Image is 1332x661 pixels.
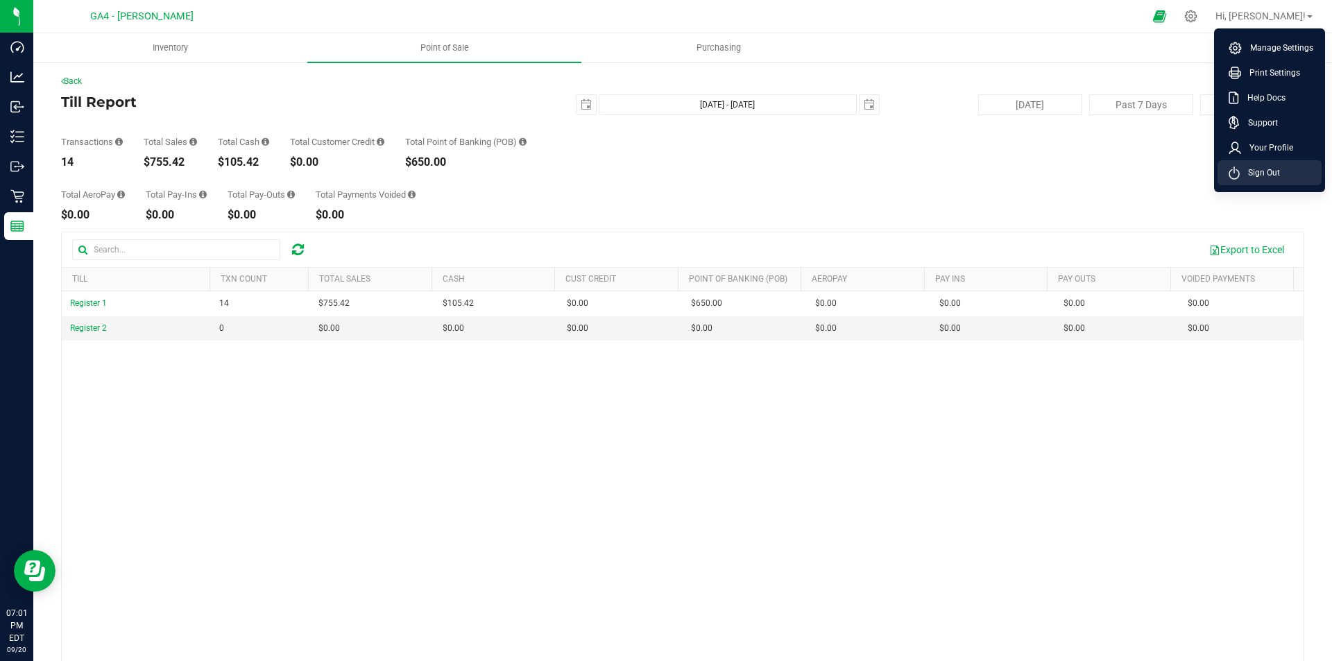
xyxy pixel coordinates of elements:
span: Support [1240,116,1278,130]
a: Cust Credit [565,274,616,284]
div: Manage settings [1182,10,1199,23]
div: $0.00 [61,209,125,221]
span: $0.00 [318,322,340,335]
a: TXN Count [221,274,267,284]
span: $0.00 [815,297,837,310]
span: $105.42 [443,297,474,310]
span: $0.00 [1188,322,1209,335]
inline-svg: Reports [10,219,24,233]
a: AeroPay [812,274,847,284]
div: $0.00 [228,209,295,221]
span: Inventory [134,42,207,54]
i: Sum of all successful AeroPay payment transaction amounts for all purchases in the date range. Ex... [117,190,125,199]
li: Sign Out [1218,160,1322,185]
span: $0.00 [1064,297,1085,310]
i: Sum of all cash pay-outs removed from tills within the date range. [287,190,295,199]
inline-svg: Inbound [10,100,24,114]
span: $0.00 [1188,297,1209,310]
div: Total AeroPay [61,190,125,199]
div: $0.00 [290,157,384,168]
a: Point of Banking (POB) [689,274,787,284]
i: Sum of all cash pay-ins added to tills within the date range. [199,190,207,199]
span: Print Settings [1241,66,1300,80]
i: Count of all successful payment transactions, possibly including voids, refunds, and cash-back fr... [115,137,123,146]
span: $755.42 [318,297,350,310]
span: Sign Out [1240,166,1280,180]
i: Sum of the successful, non-voided point-of-banking payment transaction amounts, both via payment ... [519,137,527,146]
inline-svg: Outbound [10,160,24,173]
i: Sum of all voided payment transaction amounts (excluding tips and transaction fees) within the da... [408,190,416,199]
button: Past 7 Days [1089,94,1193,115]
span: Help Docs [1239,91,1286,105]
span: $0.00 [939,297,961,310]
div: Total Sales [144,137,197,146]
i: Sum of all successful, non-voided payment transaction amounts (excluding tips and transaction fee... [189,137,197,146]
span: $0.00 [567,297,588,310]
div: Total Pay-Outs [228,190,295,199]
i: Sum of all successful, non-voided payment transaction amounts using account credit as the payment... [377,137,384,146]
button: [DATE] [978,94,1082,115]
a: Point of Sale [307,33,581,62]
span: $0.00 [691,322,712,335]
div: Total Pay-Ins [146,190,207,199]
a: Pay Outs [1058,274,1095,284]
div: 14 [61,157,123,168]
span: 14 [219,297,229,310]
span: $0.00 [567,322,588,335]
a: Till [72,274,87,284]
i: Sum of all successful, non-voided cash payment transaction amounts (excluding tips and transactio... [262,137,269,146]
a: Total Sales [319,274,370,284]
div: $0.00 [316,209,416,221]
span: Register 2 [70,323,107,333]
p: 09/20 [6,644,27,655]
span: $0.00 [815,322,837,335]
span: Hi, [PERSON_NAME]! [1215,10,1306,22]
a: Pay Ins [935,274,965,284]
span: Purchasing [678,42,760,54]
span: Open Ecommerce Menu [1144,3,1175,30]
span: $0.00 [939,322,961,335]
div: Transactions [61,137,123,146]
p: 07:01 PM EDT [6,607,27,644]
span: Your Profile [1241,141,1293,155]
span: 0 [219,322,224,335]
div: $0.00 [146,209,207,221]
iframe: Resource center [14,550,55,592]
inline-svg: Analytics [10,70,24,84]
span: $650.00 [691,297,722,310]
span: GA4 - [PERSON_NAME] [90,10,194,22]
span: $0.00 [443,322,464,335]
input: Search... [72,239,280,260]
a: Voided Payments [1181,274,1255,284]
button: Past 30 Days [1200,94,1304,115]
a: Cash [443,274,465,284]
a: Back [61,76,82,86]
div: Total Cash [218,137,269,146]
button: Export to Excel [1200,238,1293,261]
a: Help Docs [1229,91,1316,105]
span: select [860,95,879,114]
div: $105.42 [218,157,269,168]
span: select [577,95,596,114]
span: Register 1 [70,298,107,308]
span: Point of Sale [402,42,488,54]
div: $650.00 [405,157,527,168]
inline-svg: Dashboard [10,40,24,54]
a: Inventory [33,33,307,62]
div: $755.42 [144,157,197,168]
span: Manage Settings [1242,41,1313,55]
a: Purchasing [581,33,855,62]
inline-svg: Retail [10,189,24,203]
span: $0.00 [1064,322,1085,335]
div: Total Payments Voided [316,190,416,199]
inline-svg: Inventory [10,130,24,144]
a: Support [1229,116,1316,130]
div: Total Customer Credit [290,137,384,146]
div: Total Point of Banking (POB) [405,137,527,146]
h4: Till Report [61,94,475,110]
